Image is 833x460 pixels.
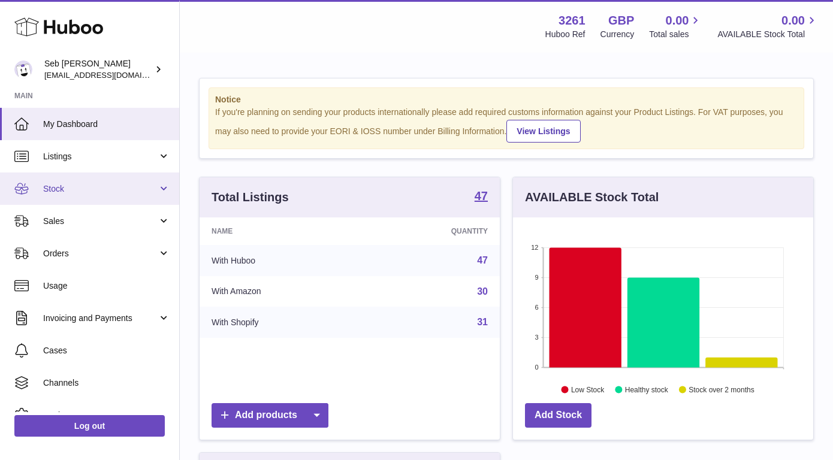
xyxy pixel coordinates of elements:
[14,415,165,437] a: Log out
[43,183,158,195] span: Stock
[215,107,798,143] div: If you're planning on sending your products internationally please add required customs informati...
[506,120,580,143] a: View Listings
[571,385,605,394] text: Low Stock
[666,13,689,29] span: 0.00
[43,119,170,130] span: My Dashboard
[200,245,364,276] td: With Huboo
[364,217,500,245] th: Quantity
[649,29,702,40] span: Total sales
[689,385,754,394] text: Stock over 2 months
[44,70,176,80] span: [EMAIL_ADDRESS][DOMAIN_NAME]
[200,276,364,307] td: With Amazon
[608,13,634,29] strong: GBP
[625,385,669,394] text: Healthy stock
[535,334,538,341] text: 3
[649,13,702,40] a: 0.00 Total sales
[200,217,364,245] th: Name
[475,190,488,204] a: 47
[43,313,158,324] span: Invoicing and Payments
[531,244,538,251] text: 12
[43,345,170,356] span: Cases
[525,189,659,205] h3: AVAILABLE Stock Total
[535,364,538,371] text: 0
[14,60,32,78] img: ecom@bravefoods.co.uk
[477,255,488,265] a: 47
[43,377,170,389] span: Channels
[477,317,488,327] a: 31
[717,13,819,40] a: 0.00 AVAILABLE Stock Total
[43,151,158,162] span: Listings
[215,94,798,105] strong: Notice
[43,248,158,259] span: Orders
[477,286,488,296] a: 30
[559,13,585,29] strong: 3261
[545,29,585,40] div: Huboo Ref
[600,29,635,40] div: Currency
[212,403,328,428] a: Add products
[200,307,364,338] td: With Shopify
[535,304,538,311] text: 6
[525,403,591,428] a: Add Stock
[44,58,152,81] div: Seb [PERSON_NAME]
[212,189,289,205] h3: Total Listings
[43,216,158,227] span: Sales
[43,280,170,292] span: Usage
[475,190,488,202] strong: 47
[781,13,805,29] span: 0.00
[43,410,170,421] span: Settings
[535,274,538,281] text: 9
[717,29,819,40] span: AVAILABLE Stock Total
